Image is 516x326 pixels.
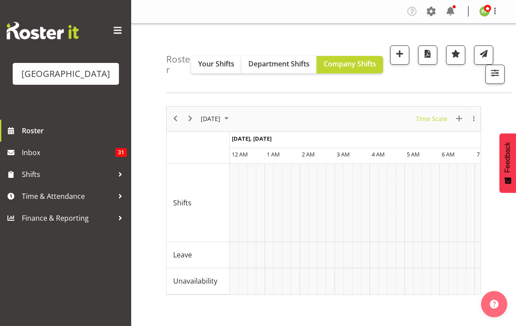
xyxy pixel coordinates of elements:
img: richard-freeman9074.jpg [479,6,490,17]
span: Time & Attendance [22,190,114,203]
button: Next [185,113,196,124]
span: Leave [173,250,192,260]
div: previous period [168,107,183,131]
img: Rosterit website logo [7,22,79,39]
span: Shifts [22,168,114,181]
span: Company Shifts [324,59,376,69]
span: 12 AM [232,150,248,158]
span: Unavailability [173,276,217,286]
span: Shifts [173,198,192,208]
td: Unavailability resource [167,268,230,295]
button: Highlight an important date within the roster. [446,45,465,65]
div: Timeline Week of August 12, 2025 [166,106,481,295]
button: Filter Shifts [485,65,505,84]
button: Feedback - Show survey [499,133,516,193]
button: Send a list of all shifts for the selected filtered period to all rostered employees. [474,45,493,65]
button: August 2025 [199,113,233,124]
button: Your Shifts [191,56,241,73]
span: Inbox [22,146,115,159]
span: Your Shifts [198,59,234,69]
td: Leave resource [167,242,230,268]
h4: Roster [166,54,191,75]
button: Download a PDF of the roster according to the set date range. [418,45,437,65]
span: 1 AM [267,150,280,158]
button: Department Shifts [241,56,317,73]
span: 3 AM [337,150,350,158]
span: [DATE] [200,113,221,124]
div: August 2025 [198,107,234,131]
div: [GEOGRAPHIC_DATA] [21,67,110,80]
span: Department Shifts [248,59,310,69]
button: Previous [170,113,181,124]
span: Roster [22,124,127,137]
button: Add a new shift [390,45,409,65]
button: Company Shifts [317,56,383,73]
td: Shifts resource [167,164,230,242]
span: Show all users [411,253,458,262]
span: Finance & Reporting [22,212,114,225]
input: Search [387,184,498,202]
div: next period [183,107,198,131]
label: Search [387,170,498,181]
img: help-xxl-2.png [490,300,499,309]
span: Feedback [504,142,512,173]
span: 2 AM [302,150,315,158]
span: Include leaves and unavailability [411,274,472,294]
span: [DATE], [DATE] [232,135,272,142]
span: All Locations [418,96,466,106]
label: Views [387,211,498,222]
span: 1 Departments [414,122,470,132]
span: 4 AM [372,150,385,158]
span: 31 [115,148,127,157]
